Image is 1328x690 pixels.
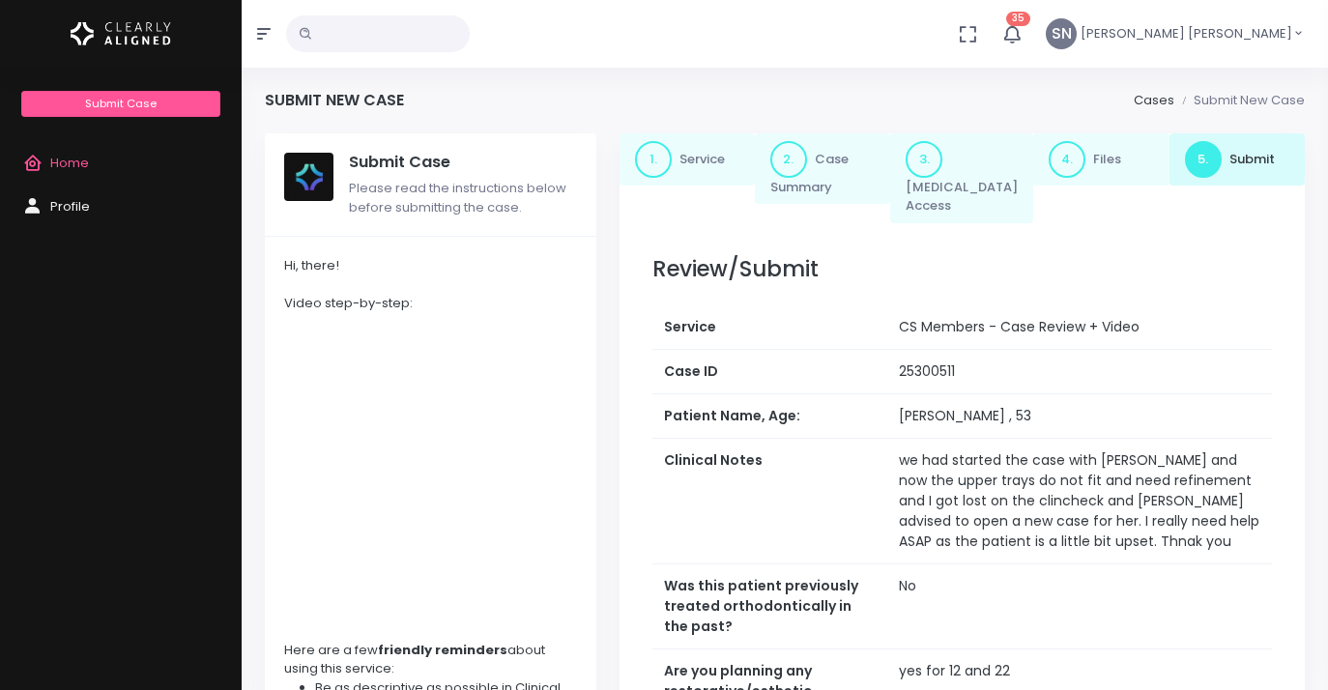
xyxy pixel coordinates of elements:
span: 3. [906,141,942,178]
span: Profile [50,197,90,216]
a: Cases [1134,91,1174,109]
div: Video step-by-step: [284,294,577,313]
th: Clinical Notes [652,438,888,563]
div: Here are a few about using this service: [284,641,577,678]
h3: Review/Submit [652,256,1272,282]
span: SN [1046,18,1077,49]
span: 1. [635,141,672,178]
h4: Submit New Case [265,91,404,109]
span: 4. [1049,141,1085,178]
span: Submit Case [85,96,157,111]
h5: Submit Case [349,153,577,172]
strong: friendly reminders [378,641,507,659]
img: Logo Horizontal [71,14,171,54]
th: Service [652,305,888,350]
td: 25300511 [887,349,1272,393]
a: Submit Case [21,91,219,117]
td: [PERSON_NAME] , 53 [887,393,1272,438]
td: No [887,563,1272,648]
th: Was this patient previously treated orthodontically in the past? [652,563,888,648]
span: 5. [1185,141,1222,178]
span: [PERSON_NAME] [PERSON_NAME] [1081,24,1292,43]
span: Please read the instructions below before submitting the case. [349,179,566,216]
td: we had started the case with [PERSON_NAME] and now the upper trays do not fit and need refinement... [887,438,1272,563]
span: 35 [1006,12,1030,26]
th: Patient Name, Age: [652,393,888,438]
span: Home [50,154,89,172]
span: 2. [770,141,807,178]
td: CS Members - Case Review + Video [887,305,1272,350]
a: 2.Case Summary [755,133,890,205]
th: Case ID [652,349,888,393]
li: Submit New Case [1174,91,1305,110]
a: 4.Files [1033,133,1169,186]
a: 5.Submit [1169,133,1305,186]
div: Hi, there! [284,256,577,275]
a: 1.Service [620,133,755,186]
a: 3.[MEDICAL_DATA] Access [890,133,1033,223]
